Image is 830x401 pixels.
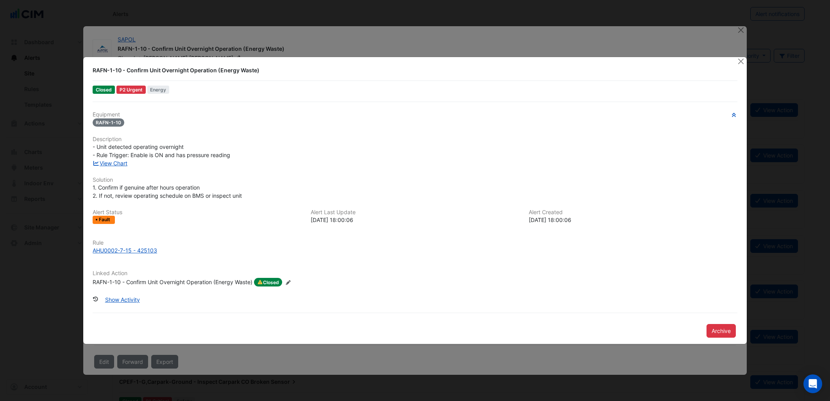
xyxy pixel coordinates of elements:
[93,246,737,254] a: AHU0002-7-15 - 425103
[93,143,230,158] span: - Unit detected operating overnight - Rule Trigger: Enable is ON and has pressure reading
[529,209,737,216] h6: Alert Created
[99,217,112,222] span: Fault
[93,86,115,94] span: Closed
[147,86,170,94] span: Energy
[93,246,157,254] div: AHU0002-7-15 - 425103
[737,57,745,65] button: Close
[311,216,519,224] div: [DATE] 18:00:06
[93,160,127,166] a: View Chart
[803,374,822,393] div: Open Intercom Messenger
[100,293,145,306] button: Show Activity
[311,209,519,216] h6: Alert Last Update
[116,86,146,94] div: P2 Urgent
[93,209,301,216] h6: Alert Status
[707,324,736,338] button: Archive
[93,136,737,143] h6: Description
[93,184,242,199] span: 1. Confirm if genuine after hours operation 2. If not, review operating schedule on BMS or inspec...
[93,240,737,246] h6: Rule
[93,111,737,118] h6: Equipment
[285,279,291,285] fa-icon: Edit Linked Action
[93,66,728,74] div: RAFN-1-10 - Confirm Unit Overnight Operation (Energy Waste)
[93,278,252,286] div: RAFN-1-10 - Confirm Unit Overnight Operation (Energy Waste)
[529,216,737,224] div: [DATE] 18:00:06
[93,118,124,127] span: RAFN-1-10
[93,270,737,277] h6: Linked Action
[254,278,282,286] span: Closed
[93,177,737,183] h6: Solution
